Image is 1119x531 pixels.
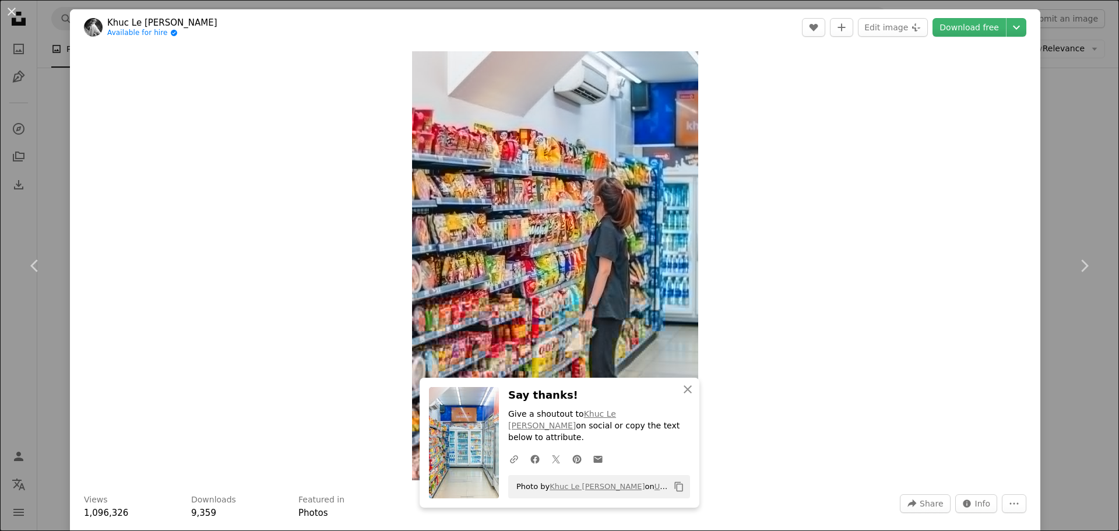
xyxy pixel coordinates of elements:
[107,17,217,29] a: Khuc Le [PERSON_NAME]
[550,482,645,491] a: Khuc Le [PERSON_NAME]
[508,387,690,404] h3: Say thanks!
[932,18,1006,37] a: Download free
[920,495,943,512] span: Share
[84,18,103,37] img: Go to Khuc Le Thanh Danh's profile
[802,18,825,37] button: Like
[508,409,690,444] p: Give a shoutout to on social or copy the text below to attribute.
[298,494,344,506] h3: Featured in
[566,447,587,470] a: Share on Pinterest
[1049,210,1119,322] a: Next
[858,18,928,37] button: Edit image
[955,494,998,513] button: Stats about this image
[669,477,689,497] button: Copy to clipboard
[525,447,546,470] a: Share on Facebook
[511,477,669,496] span: Photo by on
[412,51,698,480] button: Zoom in on this image
[107,29,217,38] a: Available for hire
[84,494,108,506] h3: Views
[1002,494,1026,513] button: More Actions
[1007,18,1026,37] button: Choose download size
[84,508,128,518] span: 1,096,326
[654,482,689,491] a: Unsplash
[412,51,698,480] img: a woman standing in front of a display of food
[508,409,616,430] a: Khuc Le [PERSON_NAME]
[191,508,216,518] span: 9,359
[975,495,991,512] span: Info
[298,508,328,518] a: Photos
[900,494,950,513] button: Share this image
[587,447,608,470] a: Share over email
[546,447,566,470] a: Share on Twitter
[830,18,853,37] button: Add to Collection
[191,494,236,506] h3: Downloads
